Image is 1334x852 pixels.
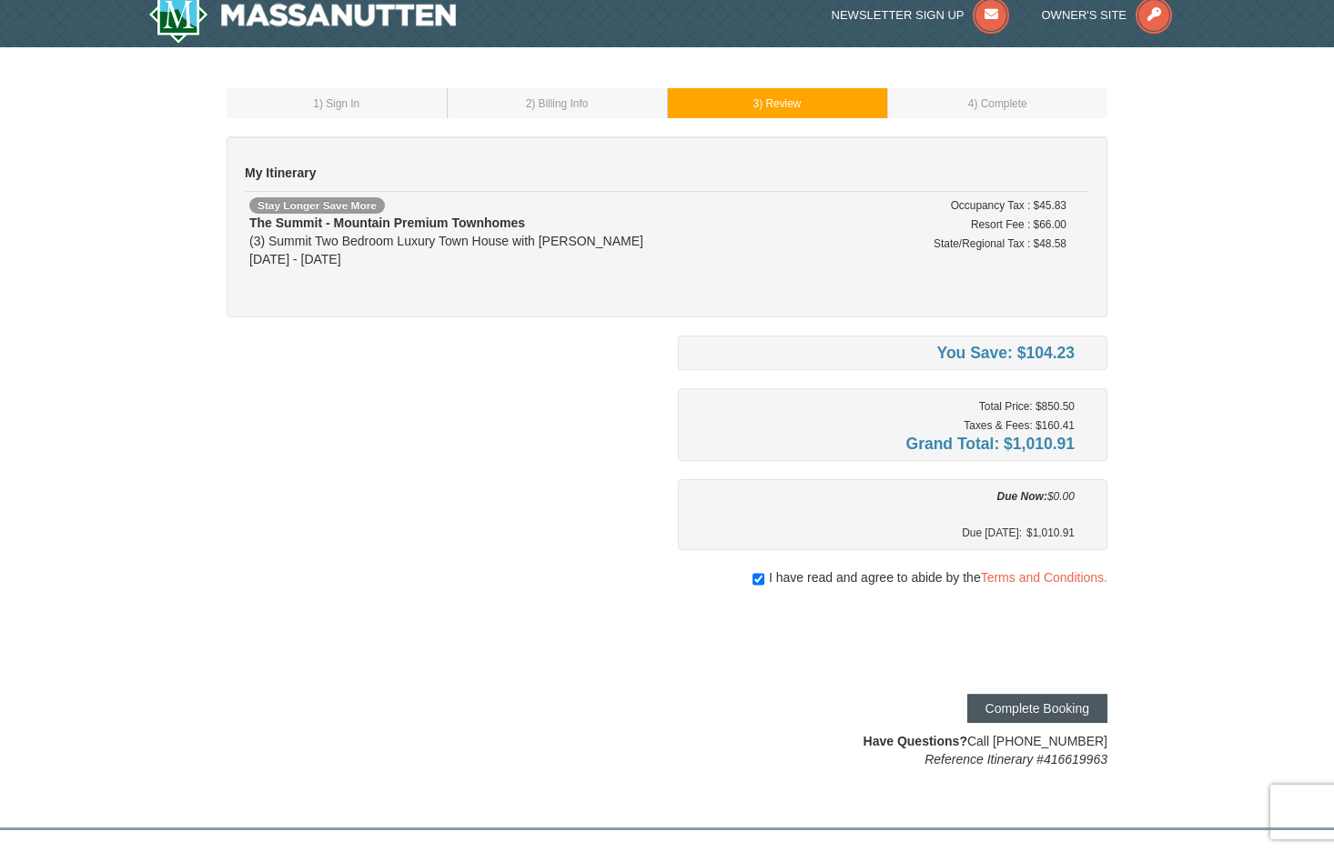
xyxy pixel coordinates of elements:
span: $1,010.91 [1026,524,1075,542]
em: Reference Itinerary #416619963 [925,752,1107,767]
div: $0.00 [692,487,1075,506]
iframe: reCAPTCHA [831,605,1107,676]
h4: Grand Total: $1,010.91 [692,435,1075,453]
span: Stay Longer Save More [249,197,385,214]
a: Newsletter Sign Up [832,8,1010,22]
strong: The Summit - Mountain Premium Townhomes [249,216,525,230]
small: State/Regional Tax : $48.58 [934,237,1066,250]
small: Taxes & Fees: $160.41 [964,419,1075,432]
h4: You Save: $104.23 [692,344,1075,362]
small: Occupancy Tax : $45.83 [951,199,1066,212]
span: ) Billing Info [531,97,588,110]
strong: Due Now: [997,490,1047,503]
small: 1 [313,97,359,110]
a: Owner's Site [1042,8,1173,22]
span: I have read and agree to abide by the [769,568,1107,586]
small: 3 [753,97,802,110]
a: Terms and Conditions. [981,570,1107,585]
small: Total Price: $850.50 [979,400,1075,413]
button: Complete Booking [967,694,1107,723]
small: Resort Fee : $66.00 [971,218,1066,231]
span: Due [DATE]: [962,524,1026,542]
strong: Have Questions? [864,734,967,748]
small: 2 [526,97,589,110]
span: ) Review [759,97,801,110]
span: Newsletter Sign Up [832,8,965,22]
div: Call [PHONE_NUMBER] [678,732,1107,768]
div: (3) Summit Two Bedroom Luxury Town House with [PERSON_NAME] [DATE] - [DATE] [249,214,844,268]
span: ) Complete [974,97,1026,110]
small: 4 [968,97,1027,110]
span: Owner's Site [1042,8,1127,22]
h5: My Itinerary [245,164,1089,182]
span: ) Sign In [319,97,359,110]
